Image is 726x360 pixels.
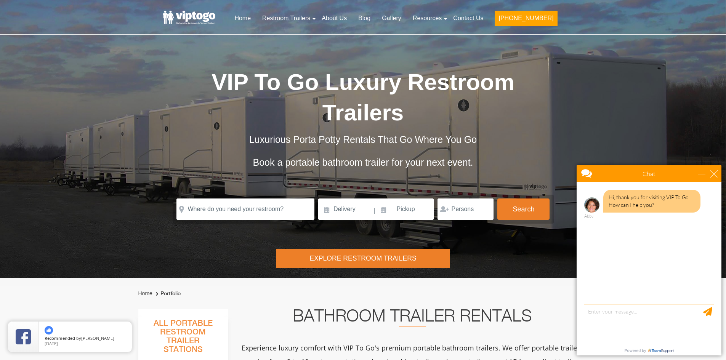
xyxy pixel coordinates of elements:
[81,335,114,341] span: [PERSON_NAME]
[45,341,58,346] span: [DATE]
[376,10,407,27] a: Gallery
[16,329,31,344] img: Review Rating
[376,198,434,220] input: Pickup
[489,10,563,30] a: [PHONE_NUMBER]
[45,336,126,341] span: by
[253,157,473,168] span: Book a portable bathroom trailer for your next event.
[438,198,494,220] input: Persons
[212,69,514,125] span: VIP To Go Luxury Restroom Trailers
[572,160,726,360] iframe: Live Chat Box
[256,10,316,27] a: Restroom Trailers
[45,335,75,341] span: Recommended
[407,10,447,27] a: Resources
[176,198,314,220] input: Where do you need your restroom?
[276,249,450,268] div: Explore Restroom Trailers
[45,326,53,334] img: thumbs up icon
[238,309,587,327] h2: Bathroom Trailer Rentals
[316,10,353,27] a: About Us
[138,290,152,296] a: Home
[154,289,181,298] li: Portfolio
[353,10,376,27] a: Blog
[447,10,489,27] a: Contact Us
[497,198,550,220] button: Search
[249,134,477,145] span: Luxurious Porta Potty Rentals That Go Where You Go
[373,198,375,223] span: |
[495,11,557,26] button: [PHONE_NUMBER]
[318,198,373,220] input: Delivery
[229,10,256,27] a: Home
